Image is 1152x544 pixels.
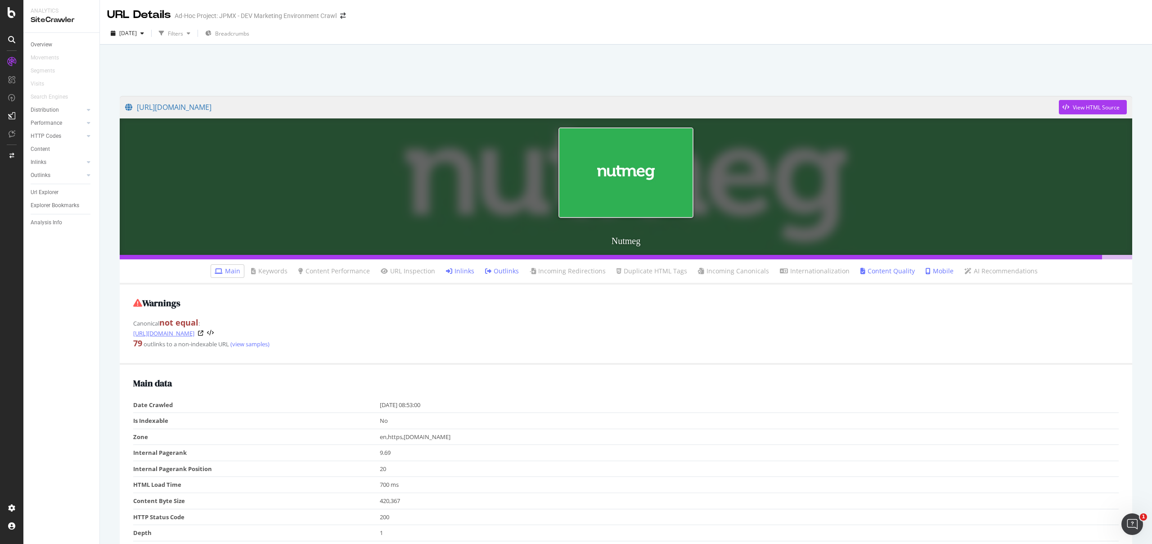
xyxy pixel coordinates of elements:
a: Segments [31,66,64,76]
h2: Warnings [133,298,1119,308]
strong: not equal [159,317,198,328]
div: Movements [31,53,59,63]
button: View HTML Source [1059,100,1127,114]
button: Filters [155,26,194,41]
img: Nutmeg [558,127,693,218]
button: Breadcrumbs [202,26,253,41]
td: en,https,[DOMAIN_NAME] [380,429,1119,445]
a: Performance [31,118,84,128]
td: 1 [380,525,1119,541]
a: AI Recommendations [964,267,1038,276]
a: Movements [31,53,68,63]
div: Outlinks [31,171,50,180]
td: HTML Load Time [133,477,380,493]
div: URL Details [107,7,171,23]
span: 2025 Sep. 23rd [119,29,137,37]
strong: 79 [133,338,142,349]
span: Breadcrumbs [215,30,249,37]
div: Canonical : [133,317,1119,338]
td: No [380,413,1119,429]
div: HTTP Codes [31,131,61,141]
div: outlinks to a non-indexable URL [133,338,1119,349]
div: Filters [168,30,183,37]
a: Content Performance [298,267,370,276]
div: Analysis Info [31,218,62,227]
a: Main [215,267,240,276]
a: Content Quality [860,267,915,276]
a: Url Explorer [31,188,93,197]
div: Analytics [31,7,92,15]
a: Duplicate HTML Tags [616,267,687,276]
a: Overview [31,40,93,50]
a: [URL][DOMAIN_NAME] [133,329,194,338]
td: Internal Pagerank [133,445,380,461]
div: Inlinks [31,158,46,167]
td: 700 ms [380,477,1119,493]
td: Content Byte Size [133,493,380,509]
a: Content [31,145,93,154]
div: Segments [31,66,55,76]
td: [DATE] 08:53:00 [380,397,1119,413]
td: HTTP Status Code [133,509,380,525]
td: Internal Pagerank Position [133,461,380,477]
a: Keywords [251,267,288,276]
a: HTTP Codes [31,131,84,141]
a: Inlinks [446,267,474,276]
a: Analysis Info [31,218,93,227]
a: [URL][DOMAIN_NAME] [125,96,1059,118]
td: Is Indexable [133,413,380,429]
td: 200 [380,509,1119,525]
a: Visits [31,79,53,89]
div: Content [31,145,50,154]
button: View HTML Source [207,330,214,336]
td: Depth [133,525,380,541]
a: Outlinks [485,267,519,276]
div: Search Engines [31,92,68,102]
div: Distribution [31,105,59,115]
div: Url Explorer [31,188,58,197]
a: Mobile [926,267,954,276]
td: 20 [380,461,1119,477]
td: 420,367 [380,493,1119,509]
div: Performance [31,118,62,128]
button: [DATE] [107,26,148,41]
a: Search Engines [31,92,77,102]
h3: Nutmeg [120,227,1132,255]
iframe: Intercom live chat [1121,513,1143,535]
a: Internationalization [780,267,850,276]
td: Zone [133,429,380,445]
div: Overview [31,40,52,50]
div: Visits [31,79,44,89]
a: Explorer Bookmarks [31,201,93,210]
td: 9.69 [380,445,1119,461]
a: Distribution [31,105,84,115]
span: 1 [1140,513,1147,521]
td: Date Crawled [133,397,380,413]
h2: Main data [133,378,1119,388]
div: SiteCrawler [31,15,92,25]
div: View HTML Source [1073,104,1120,111]
div: Explorer Bookmarks [31,201,79,210]
a: (view samples) [229,340,270,348]
div: arrow-right-arrow-left [340,13,346,19]
a: Outlinks [31,171,84,180]
a: URL Inspection [381,267,435,276]
div: Ad-Hoc Project: JPMX - DEV Marketing Environment Crawl [175,11,337,20]
a: Incoming Redirections [530,267,606,276]
a: Inlinks [31,158,84,167]
a: Visit Online Page [198,331,203,336]
a: Incoming Canonicals [698,267,769,276]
